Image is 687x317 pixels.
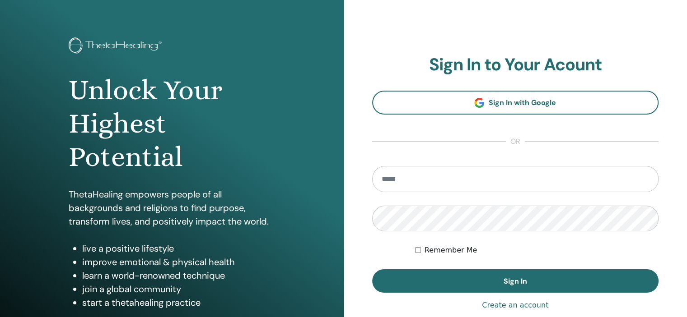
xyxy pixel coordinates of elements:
h2: Sign In to Your Acount [372,55,659,75]
div: Keep me authenticated indefinitely or until I manually logout [415,245,659,256]
li: improve emotional & physical health [82,255,275,269]
h1: Unlock Your Highest Potential [69,74,275,174]
button: Sign In [372,269,659,293]
span: Sign In with Google [489,98,556,107]
li: start a thetahealing practice [82,296,275,309]
span: Sign In [504,276,527,286]
li: live a positive lifestyle [82,242,275,255]
li: learn a world-renowned technique [82,269,275,282]
a: Create an account [482,300,548,311]
p: ThetaHealing empowers people of all backgrounds and religions to find purpose, transform lives, a... [69,188,275,228]
label: Remember Me [425,245,477,256]
li: join a global community [82,282,275,296]
span: or [506,136,525,147]
a: Sign In with Google [372,91,659,115]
